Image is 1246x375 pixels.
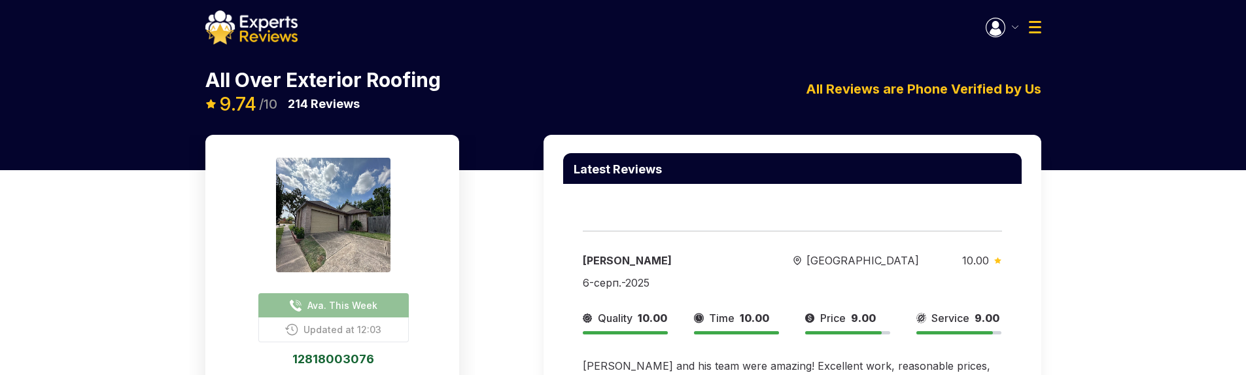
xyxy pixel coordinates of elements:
span: Price [820,310,846,326]
img: slider icon [583,310,593,326]
img: buttonPhoneIcon [285,323,298,336]
img: Menu Icon [986,18,1005,37]
p: Reviews [288,95,360,113]
img: expert image [276,158,390,272]
div: [PERSON_NAME] [583,253,750,268]
span: /10 [259,98,277,111]
span: 10.00 [638,312,667,325]
button: Ava. This Week [258,293,409,317]
span: 10.00 [740,312,769,325]
img: buttonPhoneIcon [289,299,302,312]
span: [GEOGRAPHIC_DATA] [806,253,919,268]
img: slider icon [793,256,801,266]
button: Updated at 12:03 [258,317,409,342]
span: 10.00 [962,254,989,267]
img: slider icon [994,257,1001,264]
img: Menu Icon [1012,26,1018,29]
p: All Over Exterior Roofing [205,70,441,90]
img: logo [205,10,298,45]
img: slider icon [916,310,926,326]
img: slider icon [694,310,704,326]
p: Latest Reviews [574,164,662,175]
span: 9.00 [851,312,876,325]
span: Quality [598,310,632,326]
img: Menu Icon [1029,21,1041,33]
p: All Reviews are Phone Verified by Us [806,79,1041,99]
span: Time [709,310,735,326]
span: Service [931,310,969,326]
span: Ava. This Week [307,298,377,312]
span: 9.74 [219,93,256,115]
span: 214 [288,97,308,111]
img: slider icon [805,310,815,326]
a: 12818003076 [226,353,441,365]
span: 9.00 [975,312,999,325]
span: Updated at 12:03 [303,323,381,336]
div: 6-серп.-2025 [583,275,649,291]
